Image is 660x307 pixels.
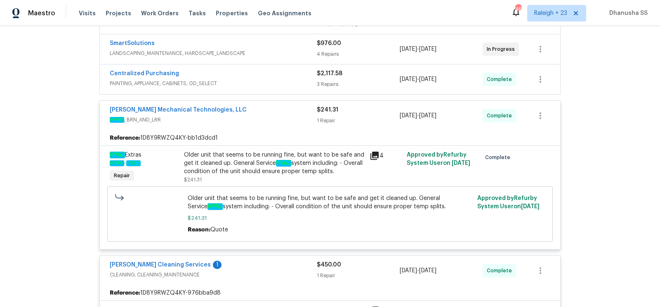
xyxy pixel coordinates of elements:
span: Repair [111,171,133,180]
em: HVAC [207,203,223,210]
div: 1 Repair [317,117,400,125]
span: Approved by Refurby System User on [407,152,470,166]
span: [DATE] [452,160,470,166]
span: - [400,45,436,53]
span: Geo Assignments [258,9,311,17]
span: Dhanusha SS [606,9,648,17]
span: Visits [79,9,96,17]
a: [PERSON_NAME] Mechanical Technologies, LLC [110,107,247,113]
div: 466 [515,5,521,13]
span: Quote [210,227,228,233]
span: Approved by Refurby System User on [477,195,540,209]
span: [DATE] [400,46,417,52]
em: HVAC [110,117,124,123]
span: CLEANING, CLEANING_MAINTENANCE [110,271,317,279]
div: 1 Repair [317,271,400,280]
b: Reference: [110,134,140,142]
span: - [400,112,436,120]
span: [DATE] [419,268,436,274]
span: , BRN_AND_LRR [110,116,317,124]
span: [DATE] [419,113,436,119]
a: Centralized Purchasing [110,71,179,76]
em: HVAC [110,160,124,166]
span: [DATE] [419,76,436,82]
span: [DATE] [400,113,417,119]
a: SmartSolutions [110,40,155,46]
span: - [400,75,436,83]
span: Maestro [28,9,55,17]
span: Raleigh + 23 [534,9,567,17]
span: [DATE] [521,204,540,209]
span: $450.00 [317,262,341,268]
span: $241.31 [188,214,473,222]
em: HVAC [276,160,291,167]
span: Complete [485,153,514,162]
span: Complete [487,112,515,120]
span: $976.00 [317,40,341,46]
em: HVAC [126,160,141,166]
span: LANDSCAPING_MAINTENANCE, HARDSCAPE_LANDSCAPE [110,49,317,57]
span: [DATE] [419,46,436,52]
span: Properties [216,9,248,17]
div: 4 [370,151,402,161]
span: In Progress [487,45,518,53]
div: 3 Repairs [317,80,400,88]
span: $241.31 [317,107,338,113]
div: 1 [213,261,222,269]
span: $2,117.58 [317,71,342,76]
b: Reference: [110,289,140,297]
span: Work Orders [141,9,179,17]
a: [PERSON_NAME] Cleaning Services [110,262,211,268]
em: HVAC [110,152,125,158]
div: 1D8Y9RWZQ4KY-bb1d3dcd1 [100,131,560,145]
span: Extras [110,152,141,158]
div: 1D8Y9RWZQ4KY-976bba9d8 [100,286,560,300]
span: Complete [487,75,515,83]
span: Tasks [189,10,206,16]
div: 4 Repairs [317,50,400,58]
span: Complete [487,267,515,275]
span: Older unit that seems to be running fine, but want to be safe and get it cleaned up. General Serv... [188,194,473,211]
span: Reason: [188,227,210,233]
span: [DATE] [400,268,417,274]
span: - [110,161,141,166]
span: - [400,267,436,275]
span: [DATE] [400,76,417,82]
span: Projects [106,9,131,17]
span: PAINTING, APPLIANCE, CABINETS, OD_SELECT [110,79,317,88]
div: Older unit that seems to be running fine, but want to be safe and get it cleaned up. General Serv... [184,151,365,176]
span: $241.31 [184,177,202,182]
